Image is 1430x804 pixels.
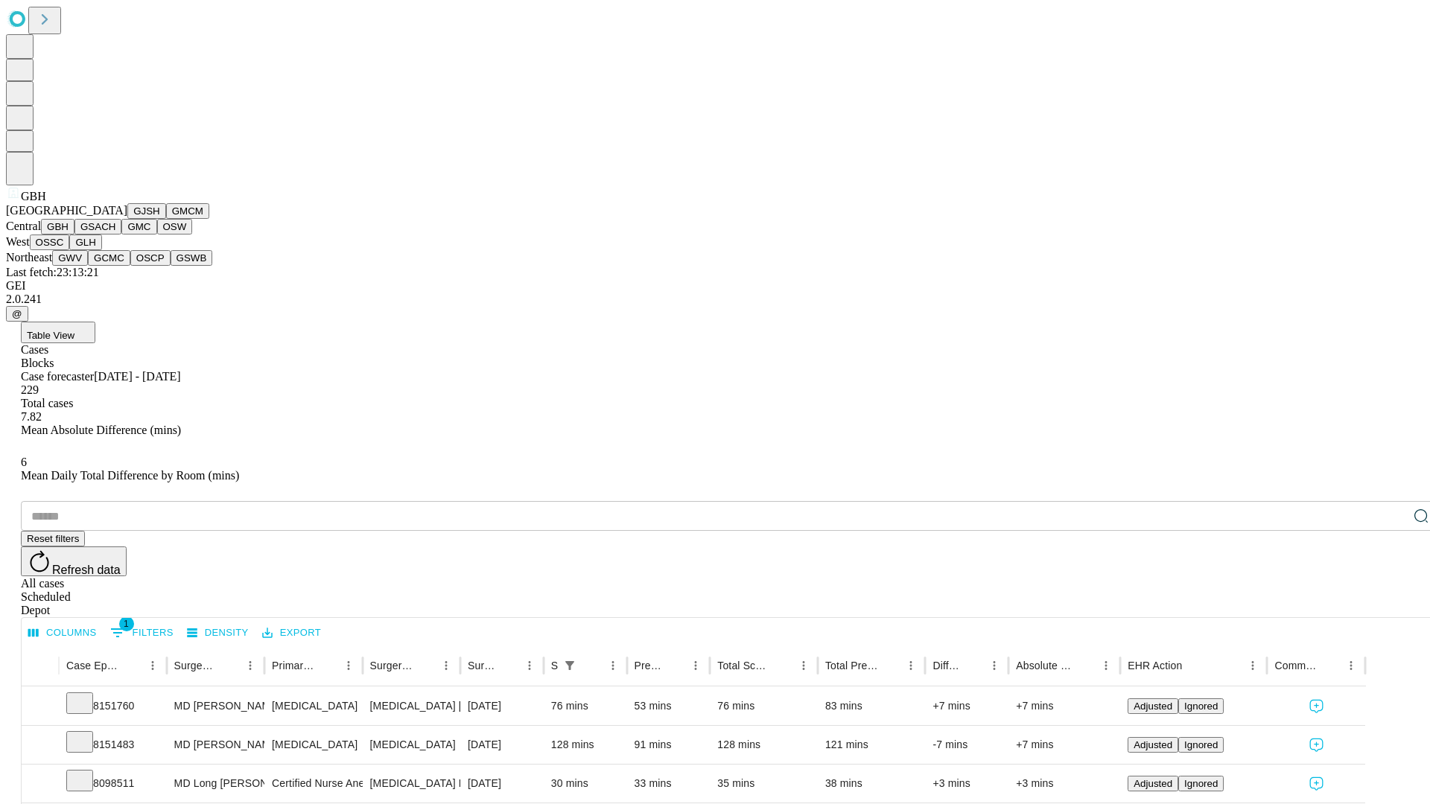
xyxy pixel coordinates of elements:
[1128,660,1182,671] div: EHR Action
[127,203,166,219] button: GJSH
[932,687,1001,725] div: +7 mins
[219,655,240,676] button: Sort
[29,733,51,759] button: Expand
[498,655,519,676] button: Sort
[21,370,94,383] span: Case forecaster
[174,660,217,671] div: Surgeon Name
[166,203,209,219] button: GMCM
[468,687,536,725] div: [DATE]
[717,726,810,764] div: 128 mins
[119,616,134,631] span: 1
[1320,655,1341,676] button: Sort
[932,765,1001,803] div: +3 mins
[1183,655,1204,676] button: Sort
[21,546,127,576] button: Refresh data
[258,622,325,645] button: Export
[171,250,213,266] button: GSWB
[603,655,623,676] button: Menu
[1134,778,1172,789] span: Adjusted
[717,687,810,725] div: 76 mins
[21,322,95,343] button: Table View
[551,687,620,725] div: 76 mins
[1016,726,1113,764] div: +7 mins
[27,330,74,341] span: Table View
[1184,739,1218,750] span: Ignored
[551,765,620,803] div: 30 mins
[1016,660,1073,671] div: Absolute Difference
[582,655,603,676] button: Sort
[21,397,73,409] span: Total cases
[717,765,810,803] div: 35 mins
[74,219,121,234] button: GSACH
[1128,698,1178,714] button: Adjusted
[6,204,127,217] span: [GEOGRAPHIC_DATA]
[29,771,51,797] button: Expand
[559,655,580,676] button: Show filters
[52,250,88,266] button: GWV
[963,655,984,676] button: Sort
[1016,765,1113,803] div: +3 mins
[1134,739,1172,750] span: Adjusted
[664,655,685,676] button: Sort
[685,655,706,676] button: Menu
[1128,776,1178,791] button: Adjusted
[1242,655,1263,676] button: Menu
[29,694,51,720] button: Expand
[21,410,42,423] span: 7.82
[551,660,558,671] div: Scheduled In Room Duration
[772,655,793,676] button: Sort
[6,220,41,232] span: Central
[12,308,22,319] span: @
[793,655,814,676] button: Menu
[142,655,163,676] button: Menu
[551,726,620,764] div: 128 mins
[635,765,703,803] div: 33 mins
[121,219,156,234] button: GMC
[370,726,453,764] div: [MEDICAL_DATA]
[240,655,261,676] button: Menu
[272,726,355,764] div: [MEDICAL_DATA]
[272,687,355,725] div: [MEDICAL_DATA]
[107,621,177,645] button: Show filters
[1096,655,1116,676] button: Menu
[174,687,257,725] div: MD [PERSON_NAME]
[370,687,453,725] div: [MEDICAL_DATA] [MEDICAL_DATA] SIMPLE OR SINGLE
[1134,701,1172,712] span: Adjusted
[1178,737,1224,753] button: Ignored
[183,622,252,645] button: Density
[370,660,413,671] div: Surgery Name
[25,622,101,645] button: Select columns
[1184,701,1218,712] span: Ignored
[1075,655,1096,676] button: Sort
[717,660,771,671] div: Total Scheduled Duration
[21,469,239,482] span: Mean Daily Total Difference by Room (mins)
[1341,655,1361,676] button: Menu
[317,655,338,676] button: Sort
[1184,778,1218,789] span: Ignored
[984,655,1005,676] button: Menu
[900,655,921,676] button: Menu
[121,655,142,676] button: Sort
[30,234,70,250] button: OSSC
[21,531,85,546] button: Reset filters
[1178,776,1224,791] button: Ignored
[6,279,1424,293] div: GEI
[21,383,39,396] span: 229
[1016,687,1113,725] div: +7 mins
[338,655,359,676] button: Menu
[52,564,121,576] span: Refresh data
[41,219,74,234] button: GBH
[635,726,703,764] div: 91 mins
[6,306,28,322] button: @
[1178,698,1224,714] button: Ignored
[21,424,181,436] span: Mean Absolute Difference (mins)
[272,660,315,671] div: Primary Service
[66,765,159,803] div: 8098511
[88,250,130,266] button: GCMC
[66,660,120,671] div: Case Epic Id
[94,370,180,383] span: [DATE] - [DATE]
[69,234,101,250] button: GLH
[27,533,79,544] span: Reset filters
[415,655,436,676] button: Sort
[825,660,879,671] div: Total Predicted Duration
